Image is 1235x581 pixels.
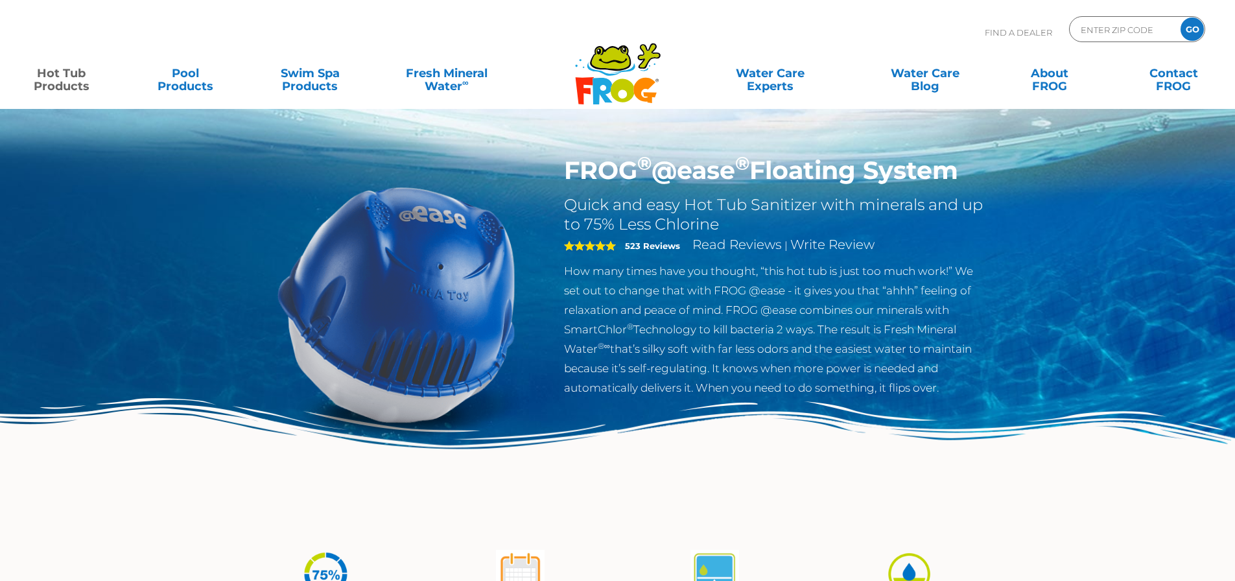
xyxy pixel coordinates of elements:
img: hot-tub-product-atease-system.png [248,156,545,453]
input: GO [1181,18,1204,41]
h2: Quick and easy Hot Tub Sanitizer with minerals and up to 75% Less Chlorine [564,195,987,234]
strong: 523 Reviews [625,241,680,251]
sup: ® [627,322,633,331]
a: Hot TubProducts [13,60,110,86]
a: AboutFROG [1001,60,1098,86]
a: ContactFROG [1125,60,1222,86]
p: Find A Dealer [985,16,1052,49]
span: | [784,239,788,252]
sup: ∞ [462,77,469,88]
a: Water CareBlog [876,60,973,86]
a: Write Review [790,237,875,252]
a: PoolProducts [137,60,234,86]
sup: ® [637,152,652,174]
a: Fresh MineralWater∞ [386,60,507,86]
sup: ® [735,152,749,174]
img: Frog Products Logo [568,26,668,105]
a: Swim SpaProducts [262,60,359,86]
span: 5 [564,241,616,251]
p: How many times have you thought, “this hot tub is just too much work!” We set out to change that ... [564,261,987,397]
a: Water CareExperts [692,60,849,86]
a: Read Reviews [692,237,782,252]
sup: ®∞ [598,341,610,351]
h1: FROG @ease Floating System [564,156,987,185]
